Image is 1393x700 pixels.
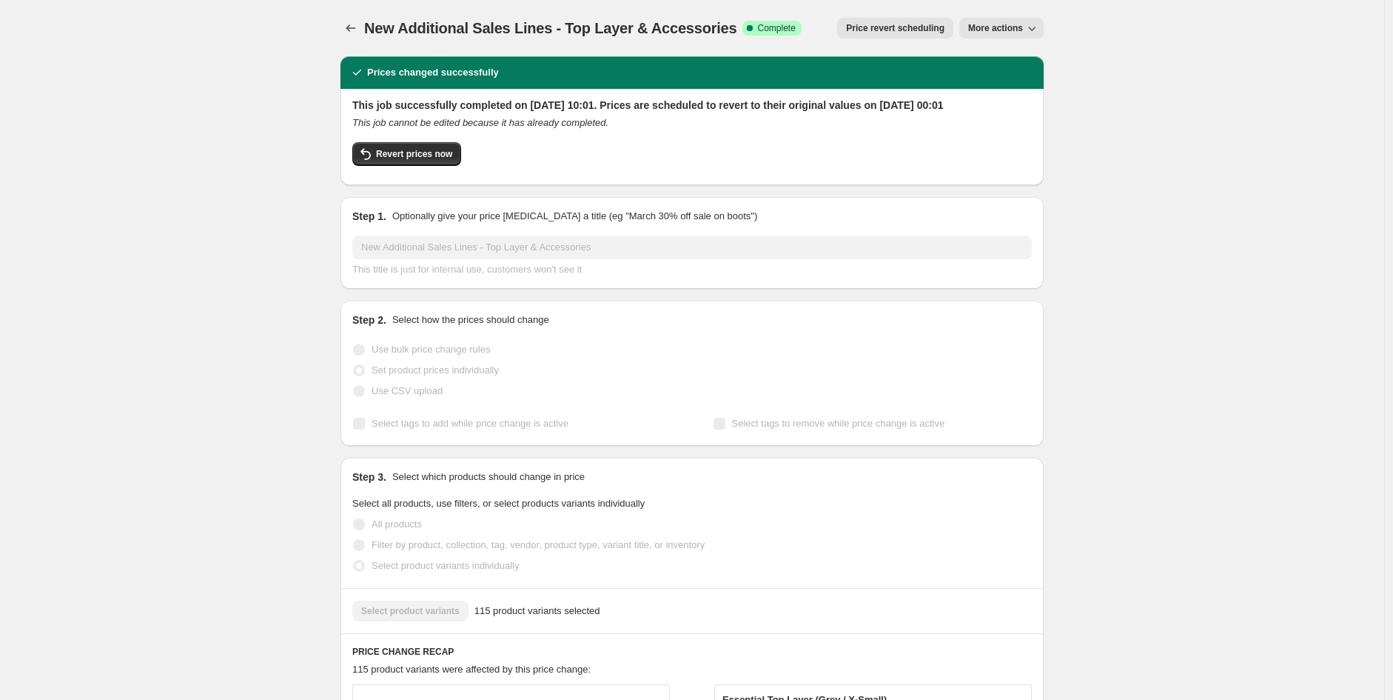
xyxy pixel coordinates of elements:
[392,470,585,484] p: Select which products should change in price
[757,22,795,34] span: Complete
[340,18,361,39] button: Price change jobs
[352,209,386,224] h2: Step 1.
[364,20,736,36] span: New Additional Sales Lines - Top Layer & Accessories
[352,117,608,128] i: This job cannot be edited because it has already completed.
[959,18,1044,39] button: More actions
[846,22,944,34] span: Price revert scheduling
[367,65,499,80] h2: Prices changed successfully
[968,22,1023,34] span: More actions
[392,209,757,224] p: Optionally give your price [MEDICAL_DATA] a title (eg "March 30% off sale on boots")
[372,385,443,396] span: Use CSV upload
[352,470,386,484] h2: Step 3.
[352,142,461,166] button: Revert prices now
[352,646,1032,658] h6: PRICE CHANGE RECAP
[352,264,582,275] span: This title is just for internal use, customers won't see it
[372,344,490,355] span: Use bulk price change rules
[372,418,568,429] span: Select tags to add while price change is active
[352,313,386,327] h2: Step 2.
[372,364,499,376] span: Set product prices individually
[732,418,945,429] span: Select tags to remove while price change is active
[837,18,953,39] button: Price revert scheduling
[474,604,600,619] span: 115 product variants selected
[352,236,1032,259] input: 30% off holiday sale
[392,313,549,327] p: Select how the prices should change
[372,560,519,571] span: Select product variants individually
[352,664,591,675] span: 115 product variants were affected by this price change:
[372,519,422,530] span: All products
[376,148,452,160] span: Revert prices now
[352,98,1032,113] h2: This job successfully completed on [DATE] 10:01. Prices are scheduled to revert to their original...
[372,539,705,550] span: Filter by product, collection, tag, vendor, product type, variant title, or inventory
[352,498,645,509] span: Select all products, use filters, or select products variants individually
